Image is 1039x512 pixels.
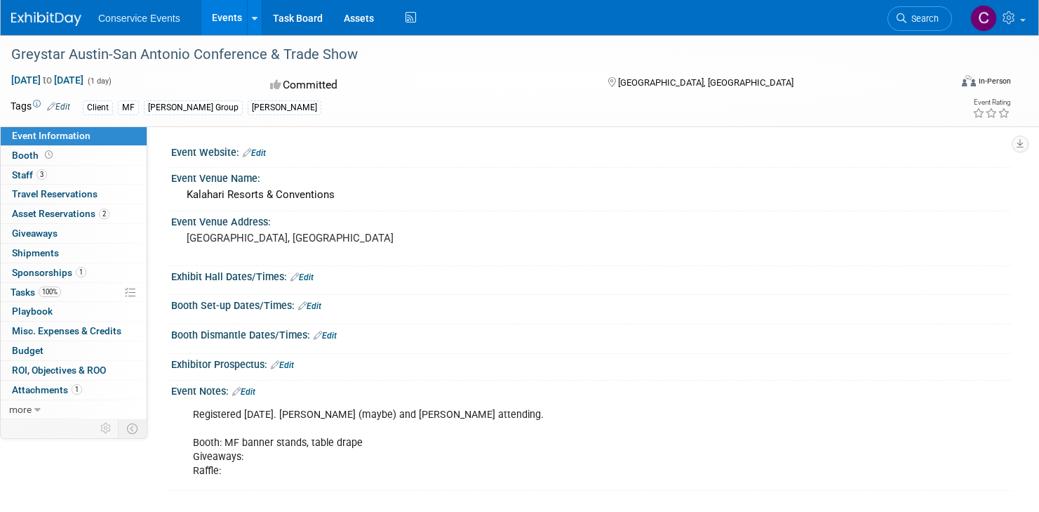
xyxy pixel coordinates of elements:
div: In-Person [978,76,1011,86]
span: Playbook [12,306,53,317]
div: MF [118,100,139,115]
span: Travel Reservations [12,188,98,199]
a: more [1,400,147,419]
div: Event Rating [972,99,1010,106]
a: Edit [232,387,255,397]
span: [DATE] [DATE] [11,74,84,86]
a: ROI, Objectives & ROO [1,361,147,380]
img: Chris Ogletree [970,5,997,32]
span: to [41,74,54,86]
a: Edit [290,273,314,282]
a: Search [887,6,952,31]
a: Asset Reservations2 [1,204,147,223]
a: Edit [298,301,321,311]
a: Edit [271,360,294,370]
span: Asset Reservations [12,208,109,219]
img: ExhibitDay [11,12,81,26]
a: Attachments1 [1,381,147,400]
div: [PERSON_NAME] [248,100,321,115]
span: Misc. Expenses & Credits [12,325,121,336]
div: Kalahari Resorts & Conventions [182,184,1000,206]
span: 3 [36,169,47,180]
a: Playbook [1,302,147,321]
span: 1 [76,267,86,277]
span: 1 [72,384,82,395]
a: Edit [314,331,337,341]
div: Event Venue Name: [171,168,1011,185]
pre: [GEOGRAPHIC_DATA], [GEOGRAPHIC_DATA] [187,232,506,244]
div: Committed [266,73,585,98]
div: Client [83,100,113,115]
span: Staff [12,169,47,180]
a: Shipments [1,244,147,263]
span: 100% [39,287,61,297]
div: [PERSON_NAME] Group [144,100,243,115]
a: Sponsorships1 [1,263,147,282]
a: Edit [47,102,70,112]
span: Booth not reserved yet [42,150,55,160]
div: Event Venue Address: [171,211,1011,229]
span: ROI, Objectives & ROO [12,365,106,376]
div: Event Format [862,73,1011,94]
span: Sponsorships [12,267,86,278]
span: Conservice Events [98,13,180,24]
div: Event Notes: [171,381,1011,399]
div: Registered [DATE]. [PERSON_NAME] (maybe) and [PERSON_NAME] attending. Booth: MF banner stands, ta... [183,401,850,485]
div: Greystar Austin-San Antonio Conference & Trade Show [6,42,926,67]
div: Booth Dismantle Dates/Times: [171,324,1011,343]
span: Shipments [12,247,59,258]
span: Tasks [11,287,61,298]
a: Edit [243,148,266,158]
span: Budget [12,345,43,356]
a: Giveaways [1,224,147,243]
a: Staff3 [1,166,147,185]
a: Booth [1,146,147,165]
a: Event Information [1,126,147,145]
a: Budget [1,341,147,360]
div: Event Website: [171,142,1011,160]
td: Toggle Event Tabs [119,419,147,438]
span: more [9,404,32,415]
div: Exhibitor Prospectus: [171,354,1011,372]
div: Exhibit Hall Dates/Times: [171,266,1011,284]
span: (1 day) [86,77,112,86]
span: Search [906,13,939,24]
div: Booth Set-up Dates/Times: [171,295,1011,313]
td: Tags [11,99,70,115]
span: Giveaways [12,228,58,239]
span: Attachments [12,384,82,395]
span: Booth [12,150,55,161]
a: Misc. Expenses & Credits [1,322,147,341]
img: Format-Inperson.png [962,75,976,86]
td: Personalize Event Tab Strip [94,419,119,438]
a: Tasks100% [1,283,147,302]
span: [GEOGRAPHIC_DATA], [GEOGRAPHIC_DATA] [618,77,793,88]
span: 2 [99,209,109,219]
span: Event Information [12,130,91,141]
a: Travel Reservations [1,185,147,204]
